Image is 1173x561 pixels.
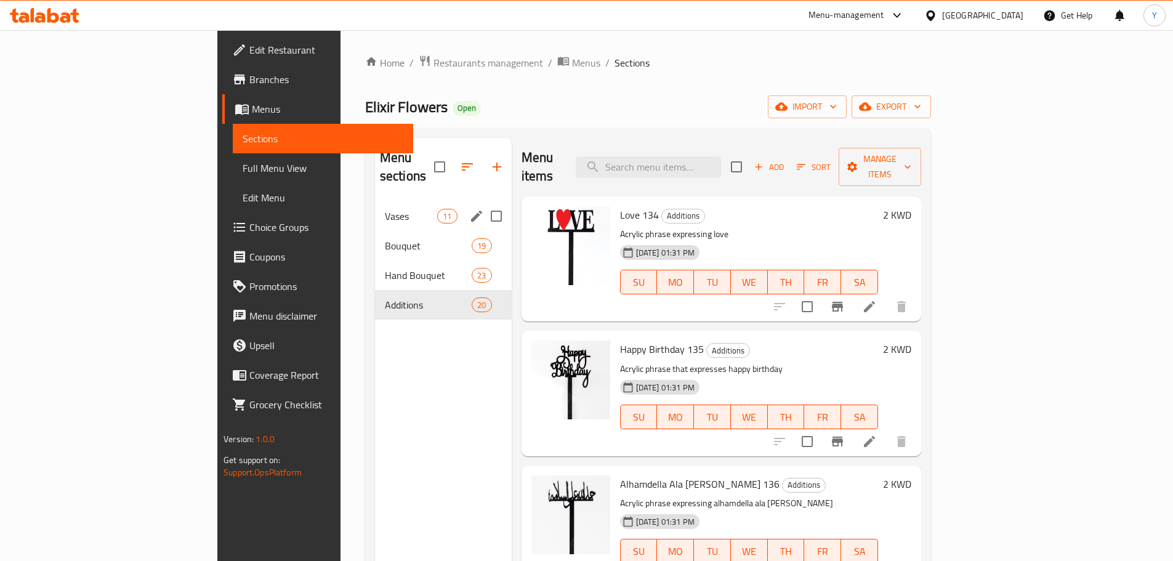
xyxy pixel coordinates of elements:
span: WE [736,273,763,291]
a: Edit menu item [862,299,877,314]
span: Coverage Report [249,368,403,382]
span: WE [736,408,763,426]
button: SA [841,270,878,294]
button: TH [768,405,805,429]
li: / [548,55,552,70]
span: FR [809,543,836,560]
p: Acrylic phrase that expresses happy birthday [620,361,878,377]
span: Happy Birthday 135 [620,340,704,358]
span: Add item [749,158,789,177]
span: SA [846,543,873,560]
a: Promotions [222,272,413,301]
button: edit [467,207,486,225]
a: Full Menu View [233,153,413,183]
button: TU [694,270,731,294]
h2: Menu items [522,148,561,185]
button: import [768,95,847,118]
span: Restaurants management [433,55,543,70]
span: MO [662,408,689,426]
span: SU [626,543,653,560]
a: Choice Groups [222,212,413,242]
div: Vases11edit [375,201,512,231]
span: Get support on: [224,452,280,468]
span: Hand Bouquet [385,268,472,283]
li: / [605,55,610,70]
button: TH [768,270,805,294]
span: Y [1152,9,1157,22]
span: 20 [472,299,491,311]
div: Additions [706,343,750,358]
span: Edit Menu [243,190,403,205]
span: Sort items [789,158,839,177]
button: Branch-specific-item [823,292,852,321]
span: Sort [797,160,831,174]
h6: 2 KWD [883,475,911,493]
span: SU [626,273,653,291]
span: 11 [438,211,456,222]
nav: Menu sections [375,196,512,325]
a: Branches [222,65,413,94]
span: Additions [783,478,825,492]
span: Add [752,160,786,174]
span: Love 134 [620,206,659,224]
span: Open [453,103,481,113]
a: Edit menu item [862,434,877,449]
div: items [472,268,491,283]
span: Elixir Flowers [365,93,448,121]
img: Happy Birthday 135 [531,341,610,419]
span: SA [846,408,873,426]
span: TU [699,273,726,291]
button: MO [657,405,694,429]
input: search [576,156,721,178]
span: TH [773,408,800,426]
span: Select to update [794,429,820,454]
h6: 2 KWD [883,206,911,224]
div: Hand Bouquet23 [375,260,512,290]
span: Additions [385,297,472,312]
button: export [852,95,931,118]
button: SU [620,270,658,294]
button: SA [841,405,878,429]
nav: breadcrumb [365,55,931,71]
span: Alhamdella Ala [PERSON_NAME] 136 [620,475,780,493]
span: Branches [249,72,403,87]
span: WE [736,543,763,560]
button: SU [620,405,658,429]
span: 19 [472,240,491,252]
a: Edit Restaurant [222,35,413,65]
img: Love 134 [531,206,610,285]
a: Coverage Report [222,360,413,390]
button: MO [657,270,694,294]
span: Vases [385,209,437,224]
span: TH [773,273,800,291]
button: Add section [482,152,512,182]
div: items [472,238,491,253]
span: Version: [224,431,254,447]
button: Sort [794,158,834,177]
span: Grocery Checklist [249,397,403,412]
span: Promotions [249,279,403,294]
a: Upsell [222,331,413,360]
span: SU [626,408,653,426]
button: delete [887,427,916,456]
a: Menus [557,55,600,71]
span: MO [662,543,689,560]
h6: 2 KWD [883,341,911,358]
span: import [778,99,837,115]
span: TU [699,543,726,560]
span: 1.0.0 [256,431,275,447]
button: delete [887,292,916,321]
span: Edit Restaurant [249,42,403,57]
a: Sections [233,124,413,153]
span: SA [846,273,873,291]
span: Select all sections [427,154,453,180]
span: MO [662,273,689,291]
button: FR [804,270,841,294]
a: Support.OpsPlatform [224,464,302,480]
span: 23 [472,270,491,281]
span: Menus [252,102,403,116]
span: Menus [572,55,600,70]
span: TH [773,543,800,560]
p: Acrylic phrase expressing alhamdella ala [PERSON_NAME] [620,496,878,511]
span: Select to update [794,294,820,320]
